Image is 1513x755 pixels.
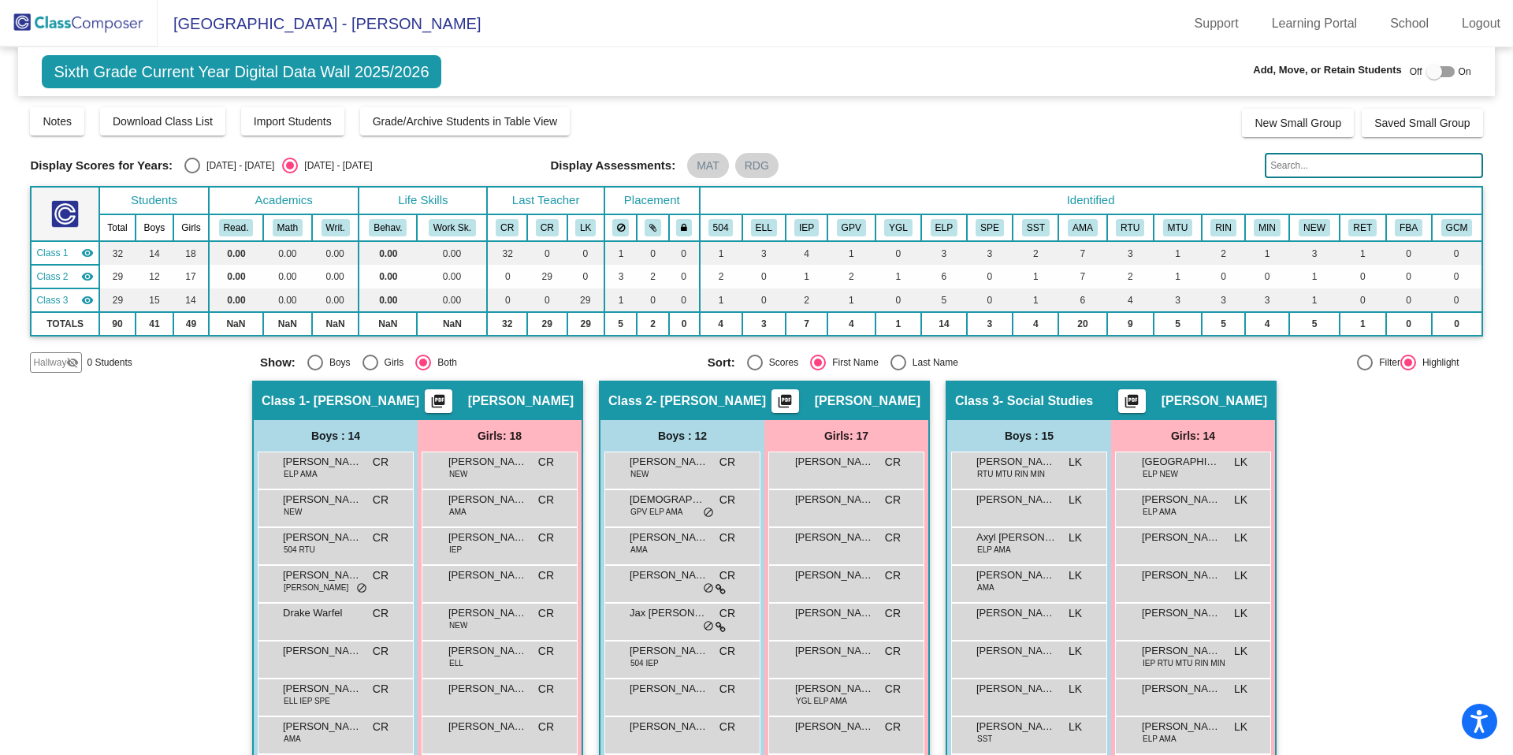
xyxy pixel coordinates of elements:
[687,153,729,178] mat-chip: MAT
[669,265,700,288] td: 0
[1163,219,1193,236] button: MTU
[1340,288,1386,312] td: 0
[359,187,487,214] th: Life Skills
[99,312,136,336] td: 90
[1107,312,1154,336] td: 9
[487,214,527,241] th: Christy Reller
[977,468,1045,480] span: RTU MTU RIN MIN
[1395,219,1422,236] button: FBA
[1154,214,1202,241] th: Math Tutoring
[254,420,418,452] div: Boys : 14
[273,219,303,236] button: Math
[81,247,94,259] mat-icon: visibility
[487,187,604,214] th: Last Teacher
[637,312,668,336] td: 2
[417,288,487,312] td: 0.00
[967,288,1013,312] td: 0
[976,530,1055,545] span: Axyl [PERSON_NAME]
[735,153,779,178] mat-chip: RDG
[448,530,527,545] span: [PERSON_NAME]
[1058,265,1106,288] td: 7
[1013,312,1058,336] td: 4
[449,468,467,480] span: NEW
[448,454,527,470] span: [PERSON_NAME]
[283,454,362,470] span: [PERSON_NAME]
[99,241,136,265] td: 32
[1013,214,1058,241] th: Student Solutions Team
[1386,288,1432,312] td: 0
[425,389,452,413] button: Print Students Details
[1154,288,1202,312] td: 3
[875,214,922,241] th: Young for grade level
[976,454,1055,470] span: [PERSON_NAME]
[262,393,306,409] span: Class 1
[1022,219,1050,236] button: SST
[429,393,448,415] mat-icon: picture_as_pdf
[771,389,799,413] button: Print Students Details
[1340,265,1386,288] td: 0
[921,214,966,241] th: Gifted and Talented
[764,420,928,452] div: Girls: 17
[81,270,94,283] mat-icon: visibility
[794,219,819,236] button: IEP
[786,214,827,241] th: Individualized Education Plan
[209,265,263,288] td: 0.00
[31,288,99,312] td: Luke Kollasch - Social Studies
[36,246,68,260] span: Class 1
[604,241,637,265] td: 1
[931,219,957,236] button: ELP
[1459,65,1471,79] span: On
[608,393,652,409] span: Class 2
[487,312,527,336] td: 32
[795,530,874,545] span: [PERSON_NAME]
[885,530,901,546] span: CR
[700,312,742,336] td: 4
[527,312,567,336] td: 29
[312,265,359,288] td: 0.00
[1340,214,1386,241] th: Been Retained Before
[1373,355,1400,370] div: Filter
[99,187,209,214] th: Students
[373,530,388,546] span: CR
[703,507,714,519] span: do_not_disturb_alt
[283,530,362,545] span: [PERSON_NAME]
[955,393,999,409] span: Class 3
[1340,312,1386,336] td: 1
[298,158,372,173] div: [DATE] - [DATE]
[1142,454,1221,470] span: [GEOGRAPHIC_DATA]
[263,241,312,265] td: 0.00
[209,312,263,336] td: NaN
[417,241,487,265] td: 0.00
[429,219,476,236] button: Work Sk.
[30,158,173,173] span: Display Scores for Years:
[1432,288,1482,312] td: 0
[1107,265,1154,288] td: 2
[906,355,958,370] div: Last Name
[87,355,132,370] span: 0 Students
[527,214,567,241] th: Claudia Rangel
[1234,454,1247,470] span: LK
[431,355,457,370] div: Both
[359,312,417,336] td: NaN
[1107,214,1154,241] th: Reading Tutoring
[1210,219,1236,236] button: RIN
[1245,214,1289,241] th: Math Intersession
[1234,492,1247,508] span: LK
[1013,288,1058,312] td: 1
[1154,312,1202,336] td: 5
[652,393,766,409] span: - [PERSON_NAME]
[786,265,827,288] td: 1
[373,492,388,508] span: CR
[1374,117,1470,129] span: Saved Small Group
[885,492,901,508] span: CR
[260,355,296,370] span: Show:
[1254,219,1281,236] button: MIN
[323,355,351,370] div: Boys
[487,288,527,312] td: 0
[378,355,404,370] div: Girls
[1416,355,1459,370] div: Highlight
[1410,65,1422,79] span: Off
[921,288,966,312] td: 5
[373,454,388,470] span: CR
[1245,265,1289,288] td: 0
